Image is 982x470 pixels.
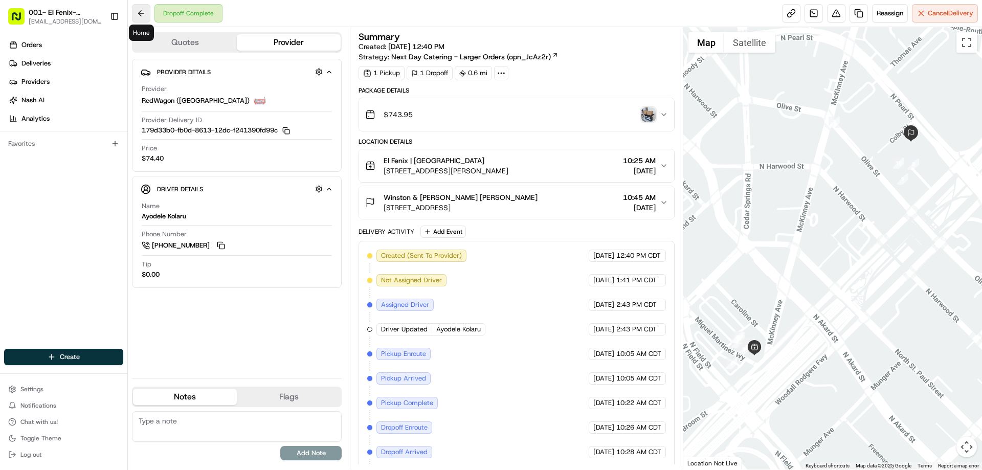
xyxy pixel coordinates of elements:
[4,349,123,365] button: Create
[593,251,614,260] span: [DATE]
[381,349,426,359] span: Pickup Enroute
[359,186,674,219] button: Winston & [PERSON_NAME] [PERSON_NAME][STREET_ADDRESS]10:45 AM[DATE]
[381,447,428,457] span: Dropoff Arrived
[359,41,444,52] span: Created:
[21,59,51,68] span: Deliveries
[142,260,151,269] span: Tip
[391,52,559,62] a: Next Day Catering - Larger Orders (opn_JcAz2r)
[641,107,656,122] button: photo_proof_of_delivery image
[384,155,484,166] span: El Fenix | [GEOGRAPHIC_DATA]
[27,66,169,77] input: Clear
[359,228,414,236] div: Delivery Activity
[912,4,978,23] button: CancelDelivery
[593,349,614,359] span: [DATE]
[237,34,341,51] button: Provider
[616,374,661,383] span: 10:05 AM CDT
[21,77,50,86] span: Providers
[4,4,106,29] button: 001- El Fenix- [GEOGRAPHIC_DATA][EMAIL_ADDRESS][DOMAIN_NAME]
[4,37,127,53] a: Orders
[72,173,124,181] a: Powered byPylon
[908,159,919,170] div: 8
[724,32,775,53] button: Show satellite imagery
[381,374,426,383] span: Pickup Arrived
[35,108,129,116] div: We're available if you need us!
[142,96,250,105] span: RedWagon ([GEOGRAPHIC_DATA])
[956,32,977,53] button: Toggle fullscreen view
[872,4,908,23] button: Reassign
[142,154,164,163] span: $74.40
[381,251,462,260] span: Created (Sent To Provider)
[20,148,78,159] span: Knowledge Base
[388,42,444,51] span: [DATE] 12:40 PM
[744,339,755,350] div: 5
[616,398,661,408] span: 10:22 AM CDT
[623,192,656,203] span: 10:45 AM
[21,40,42,50] span: Orders
[142,270,160,279] div: $0.00
[4,55,127,72] a: Deliveries
[10,10,31,31] img: Nash
[29,7,102,17] button: 001- El Fenix- [GEOGRAPHIC_DATA]
[4,110,127,127] a: Analytics
[384,192,538,203] span: Winston & [PERSON_NAME] [PERSON_NAME]
[616,447,661,457] span: 10:28 AM CDT
[686,456,720,469] a: Open this area in Google Maps (opens a new window)
[897,173,908,185] div: 9
[142,230,187,239] span: Phone Number
[4,92,127,108] a: Nash AI
[82,144,168,163] a: 💻API Documentation
[254,95,266,107] img: time_to_eat_nevada_logo
[436,325,481,334] span: Ayodele Kolaru
[384,166,508,176] span: [STREET_ADDRESS][PERSON_NAME]
[359,149,674,182] button: El Fenix | [GEOGRAPHIC_DATA][STREET_ADDRESS][PERSON_NAME]10:25 AM[DATE]
[688,32,724,53] button: Show street map
[359,138,674,146] div: Location Details
[141,181,333,197] button: Driver Details
[593,300,614,309] span: [DATE]
[4,398,123,413] button: Notifications
[381,325,428,334] span: Driver Updated
[420,226,466,238] button: Add Event
[391,52,551,62] span: Next Day Catering - Larger Orders (opn_JcAz2r)
[877,9,903,18] span: Reassign
[4,136,123,152] div: Favorites
[593,423,614,432] span: [DATE]
[20,434,61,442] span: Toggle Theme
[732,331,743,343] div: 6
[359,86,674,95] div: Package Details
[4,74,127,90] a: Providers
[97,148,164,159] span: API Documentation
[4,447,123,462] button: Log out
[10,149,18,158] div: 📗
[4,431,123,445] button: Toggle Theme
[616,251,661,260] span: 12:40 PM CDT
[593,276,614,285] span: [DATE]
[956,437,977,457] button: Map camera controls
[616,349,661,359] span: 10:05 AM CDT
[384,203,538,213] span: [STREET_ADDRESS]
[142,84,167,94] span: Provider
[141,63,333,80] button: Provider Details
[686,456,720,469] img: Google
[20,401,56,410] span: Notifications
[20,451,41,459] span: Log out
[21,114,50,123] span: Analytics
[35,98,168,108] div: Start new chat
[60,352,80,362] span: Create
[616,423,661,432] span: 10:26 AM CDT
[623,203,656,213] span: [DATE]
[407,66,453,80] div: 1 Dropoff
[381,423,428,432] span: Dropoff Enroute
[938,463,979,468] a: Report a map error
[455,66,492,80] div: 0.6 mi
[237,389,341,405] button: Flags
[893,158,904,169] div: 10
[20,418,58,426] span: Chat with us!
[4,415,123,429] button: Chat with us!
[359,52,559,62] div: Strategy:
[20,385,43,393] span: Settings
[623,155,656,166] span: 10:25 AM
[133,389,237,405] button: Notes
[152,241,210,250] span: [PHONE_NUMBER]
